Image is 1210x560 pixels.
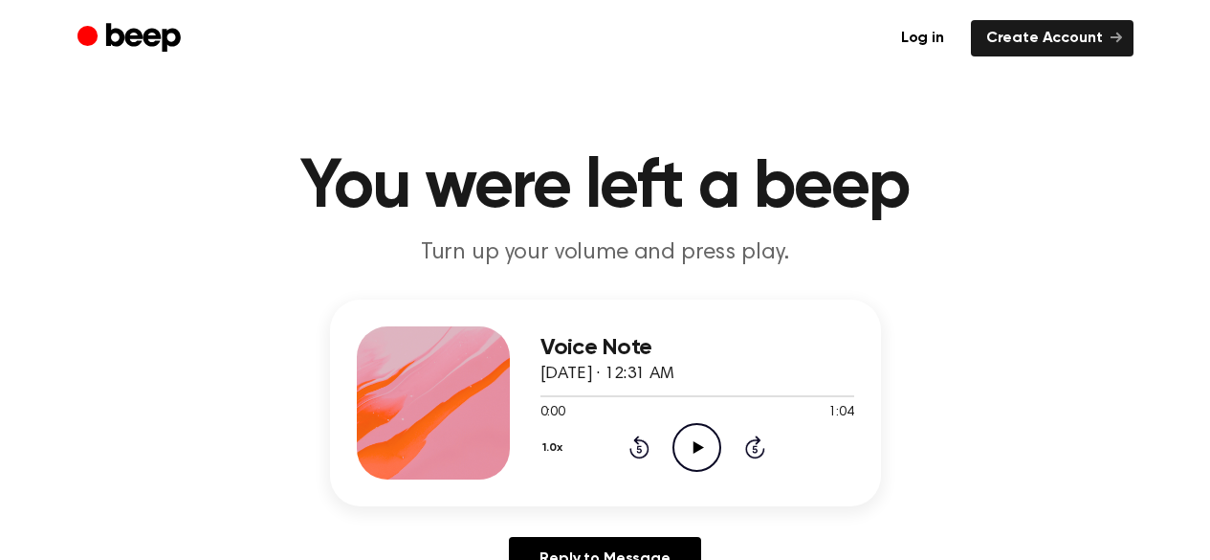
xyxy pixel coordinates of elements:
[238,237,973,269] p: Turn up your volume and press play.
[116,153,1095,222] h1: You were left a beep
[828,403,853,423] span: 1:04
[540,366,674,383] span: [DATE] · 12:31 AM
[971,20,1133,56] a: Create Account
[540,335,854,361] h3: Voice Note
[540,403,565,423] span: 0:00
[886,20,959,56] a: Log in
[77,20,186,57] a: Beep
[540,432,570,464] button: 1.0x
